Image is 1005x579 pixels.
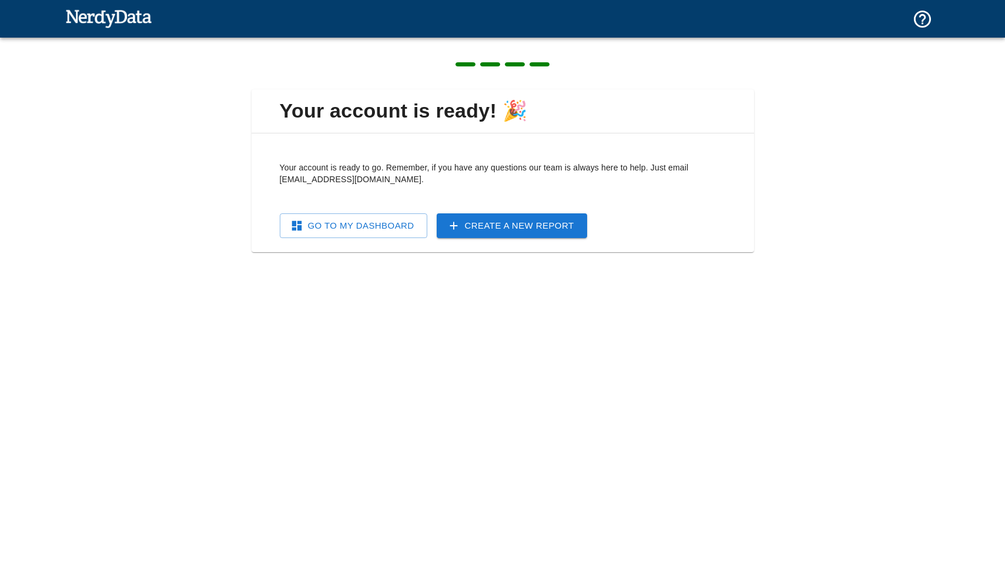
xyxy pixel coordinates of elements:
[280,162,726,185] p: Your account is ready to go. Remember, if you have any questions our team is always here to help....
[261,99,745,123] span: Your account is ready! 🎉
[905,2,940,36] button: Support and Documentation
[437,213,587,238] a: Create a New Report
[65,6,152,30] img: NerdyData.com
[280,213,427,238] a: Go To My Dashboard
